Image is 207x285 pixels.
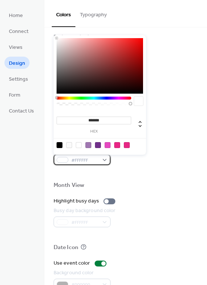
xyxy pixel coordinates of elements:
[4,9,27,21] a: Home
[54,244,78,252] div: Date Icon
[57,130,131,134] label: hex
[76,142,82,148] div: rgb(255, 255, 255)
[9,107,34,115] span: Contact Us
[54,207,116,215] div: Busy day background color
[85,142,91,148] div: rgb(160, 119, 177)
[4,88,25,101] a: Form
[9,12,23,20] span: Home
[54,33,109,41] div: Background color
[95,142,101,148] div: rgb(112, 47, 138)
[105,142,111,148] div: rgb(230, 73, 193)
[4,57,30,69] a: Design
[71,157,99,164] span: #FFFFFF
[54,197,99,205] div: Highlight busy days
[54,182,84,190] div: Month View
[54,259,90,267] div: Use event color
[4,73,33,85] a: Settings
[114,142,120,148] div: rgb(233, 37, 133)
[66,142,72,148] div: rgb(250, 250, 250)
[4,41,27,53] a: Views
[9,28,28,36] span: Connect
[124,142,130,148] div: rgb(231, 39, 132)
[4,25,33,37] a: Connect
[57,142,62,148] div: rgb(0, 0, 0)
[54,269,109,277] div: Background color
[9,60,25,67] span: Design
[9,44,23,51] span: Views
[9,76,28,83] span: Settings
[4,104,38,117] a: Contact Us
[9,91,20,99] span: Form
